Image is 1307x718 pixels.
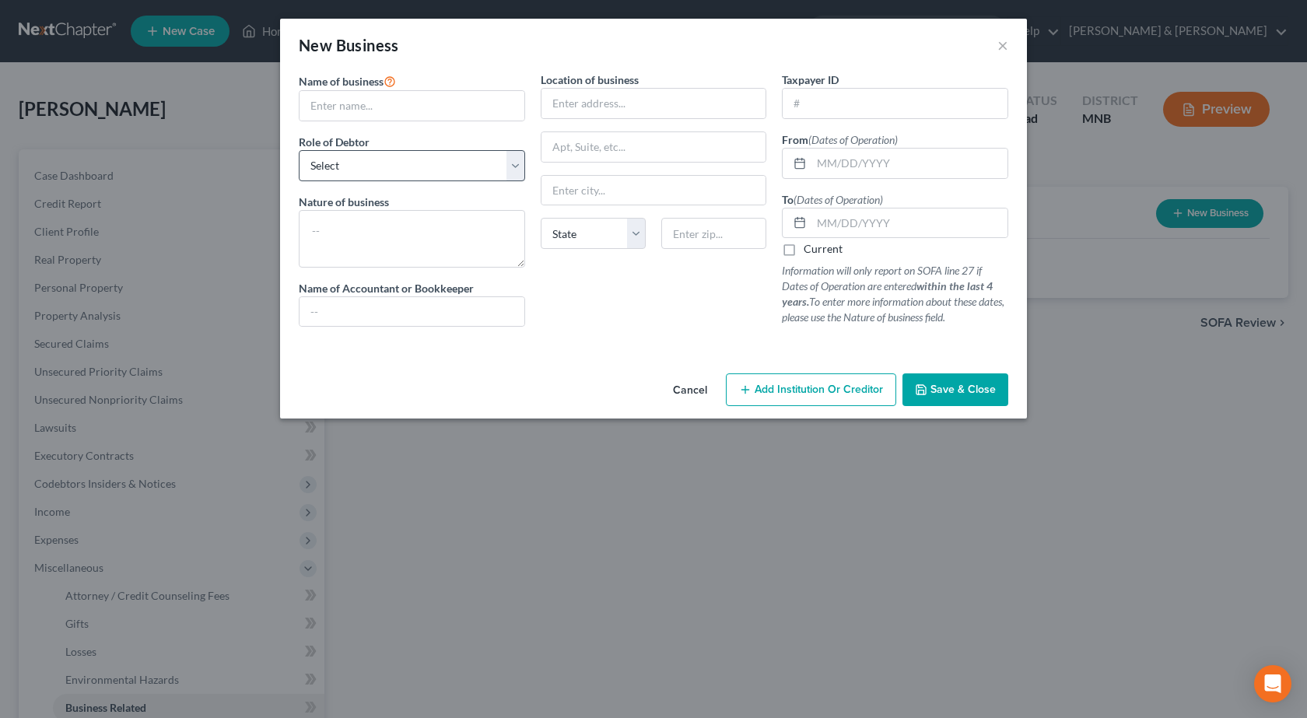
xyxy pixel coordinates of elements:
[300,297,524,327] input: --
[541,176,766,205] input: Enter city...
[299,280,474,296] label: Name of Accountant or Bookkeeper
[661,375,720,406] button: Cancel
[811,149,1007,178] input: MM/DD/YYYY
[794,193,883,206] span: (Dates of Operation)
[1254,665,1291,702] div: Open Intercom Messenger
[804,241,843,257] label: Current
[541,132,766,162] input: Apt, Suite, etc...
[997,36,1008,54] button: ×
[902,373,1008,406] button: Save & Close
[808,133,898,146] span: (Dates of Operation)
[782,191,883,208] label: To
[811,208,1007,238] input: MM/DD/YYYY
[299,75,384,88] span: Name of business
[755,383,883,396] span: Add Institution Or Creditor
[299,36,332,54] span: New
[782,72,839,88] label: Taxpayer ID
[930,383,996,396] span: Save & Close
[661,218,766,249] input: Enter zip...
[299,194,389,210] label: Nature of business
[299,135,370,149] span: Role of Debtor
[541,72,639,88] label: Location of business
[336,36,399,54] span: Business
[782,131,898,148] label: From
[300,91,524,121] input: Enter name...
[782,263,1008,325] p: Information will only report on SOFA line 27 if Dates of Operation are entered To enter more info...
[726,373,896,406] button: Add Institution Or Creditor
[783,89,1007,118] input: #
[541,89,766,118] input: Enter address...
